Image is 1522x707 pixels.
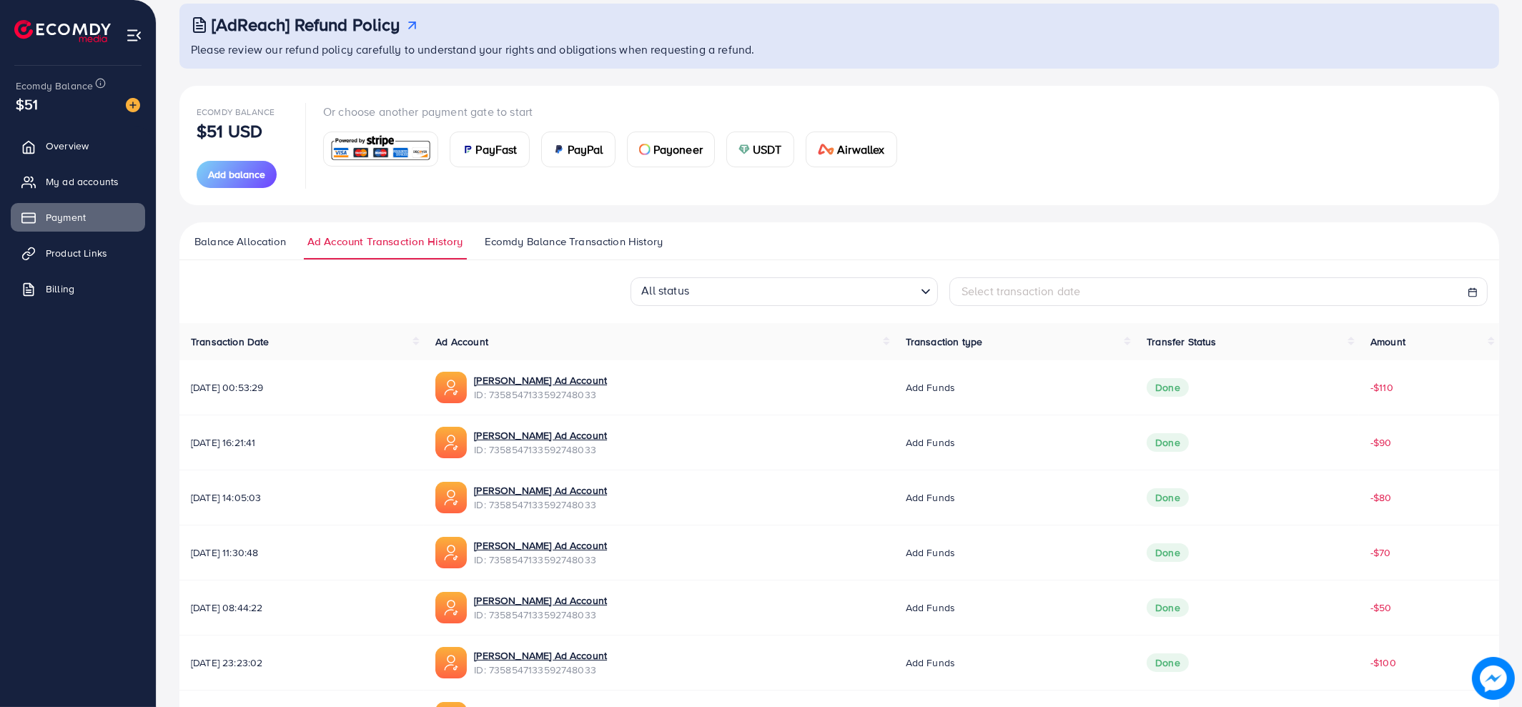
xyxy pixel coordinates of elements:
a: cardPayoneer [627,132,715,167]
span: Ad Account Transaction History [307,234,463,249]
span: $51 [16,94,38,114]
span: Add funds [906,656,955,670]
span: [DATE] 11:30:48 [191,545,412,560]
span: Add funds [906,380,955,395]
span: Transaction Date [191,335,270,349]
a: [PERSON_NAME] Ad Account [474,373,607,387]
img: card [639,144,651,155]
span: Airwallex [837,141,884,158]
span: Ecomdy Balance [16,79,93,93]
img: ic-ads-acc.e4c84228.svg [435,372,467,403]
span: -$110 [1370,380,1393,395]
img: card [328,134,433,164]
a: Billing [11,275,145,303]
span: Select transaction date [962,283,1081,299]
a: card [323,132,438,167]
p: Or choose another payment gate to start [323,103,909,120]
a: Payment [11,203,145,232]
span: [DATE] 00:53:29 [191,380,412,395]
span: [DATE] 14:05:03 [191,490,412,505]
p: $51 USD [197,122,262,139]
span: Transfer Status [1147,335,1216,349]
div: Search for option [631,277,938,306]
img: card [462,144,473,155]
span: ID: 7358547133592748033 [474,553,607,567]
img: card [738,144,750,155]
span: Ecomdy Balance Transaction History [485,234,663,249]
span: -$90 [1370,435,1392,450]
a: [PERSON_NAME] Ad Account [474,538,607,553]
a: Overview [11,132,145,160]
a: [PERSON_NAME] Ad Account [474,648,607,663]
span: My ad accounts [46,174,119,189]
span: Add funds [906,600,955,615]
span: -$100 [1370,656,1396,670]
span: ID: 7358547133592748033 [474,387,607,402]
a: Product Links [11,239,145,267]
img: card [818,144,835,155]
span: Payment [46,210,86,224]
span: Product Links [46,246,107,260]
a: [PERSON_NAME] Ad Account [474,428,607,443]
span: Add funds [906,545,955,560]
span: [DATE] 23:23:02 [191,656,412,670]
span: All status [638,278,692,302]
img: menu [126,27,142,44]
span: Add funds [906,490,955,505]
span: Add balance [208,167,265,182]
img: logo [14,20,111,42]
span: ID: 7358547133592748033 [474,443,607,457]
a: My ad accounts [11,167,145,196]
span: Billing [46,282,74,296]
img: card [553,144,565,155]
button: Add balance [197,161,277,188]
img: ic-ads-acc.e4c84228.svg [435,647,467,678]
a: cardUSDT [726,132,794,167]
img: image [1474,659,1513,698]
a: cardPayFast [450,132,530,167]
img: ic-ads-acc.e4c84228.svg [435,592,467,623]
span: Payoneer [653,141,703,158]
span: PayFast [476,141,518,158]
img: image [126,98,140,112]
span: [DATE] 16:21:41 [191,435,412,450]
span: Done [1147,598,1189,617]
span: -$70 [1370,545,1391,560]
input: Search for option [693,279,915,302]
span: Overview [46,139,89,153]
span: Add funds [906,435,955,450]
img: ic-ads-acc.e4c84228.svg [435,427,467,458]
h3: [AdReach] Refund Policy [212,14,400,35]
span: Balance Allocation [194,234,286,249]
span: Done [1147,433,1189,452]
img: ic-ads-acc.e4c84228.svg [435,482,467,513]
span: Amount [1370,335,1405,349]
a: cardAirwallex [806,132,897,167]
span: -$50 [1370,600,1392,615]
span: ID: 7358547133592748033 [474,663,607,677]
span: PayPal [568,141,603,158]
span: ID: 7358547133592748033 [474,498,607,512]
span: [DATE] 08:44:22 [191,600,412,615]
a: [PERSON_NAME] Ad Account [474,483,607,498]
a: [PERSON_NAME] Ad Account [474,593,607,608]
span: ID: 7358547133592748033 [474,608,607,622]
span: Ecomdy Balance [197,106,275,118]
span: Done [1147,378,1189,397]
span: Done [1147,543,1189,562]
span: Done [1147,653,1189,672]
a: cardPayPal [541,132,616,167]
p: Please review our refund policy carefully to understand your rights and obligations when requesti... [191,41,1491,58]
span: Transaction type [906,335,983,349]
span: -$80 [1370,490,1392,505]
span: Done [1147,488,1189,507]
span: USDT [753,141,782,158]
span: Ad Account [435,335,488,349]
img: ic-ads-acc.e4c84228.svg [435,537,467,568]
